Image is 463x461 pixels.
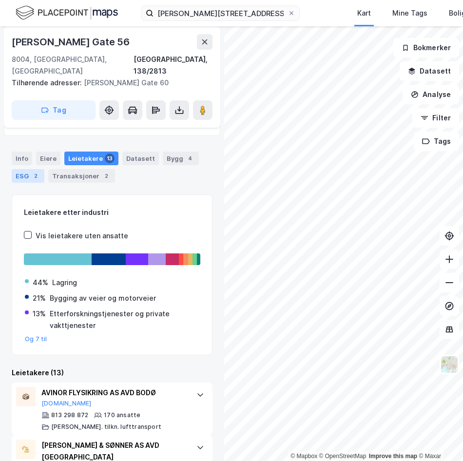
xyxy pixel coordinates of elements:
div: 2 [101,171,111,181]
div: Leietakere [64,152,118,165]
a: Mapbox [290,453,317,460]
div: Mine Tags [392,7,427,19]
div: [PERSON_NAME] Gate 60 [12,77,205,89]
div: 8004, [GEOGRAPHIC_DATA], [GEOGRAPHIC_DATA] [12,54,134,77]
div: Vis leietakere uten ansatte [36,230,128,242]
div: Eiere [36,152,60,165]
a: Improve this map [369,453,417,460]
button: Tag [12,100,96,120]
div: AVINOR FLYSIKRING AS AVD BODØ [41,387,187,399]
button: Tags [414,132,459,151]
div: Lagring [52,277,77,288]
div: Kontrollprogram for chat [414,414,463,461]
img: Z [440,355,459,374]
iframe: Chat Widget [414,414,463,461]
div: Etterforskningstjenester og private vakttjenester [50,308,199,331]
div: [GEOGRAPHIC_DATA], 138/2813 [134,54,212,77]
div: Transaksjoner [48,169,115,183]
button: Analyse [403,85,459,104]
div: ESG [12,169,44,183]
button: [DOMAIN_NAME] [41,400,92,407]
div: Datasett [122,152,159,165]
div: 13 [105,154,115,163]
button: Bokmerker [393,38,459,58]
div: Leietakere etter industri [24,207,200,218]
div: [PERSON_NAME] Gate 56 [12,34,132,50]
div: Leietakere (13) [12,367,212,379]
div: 44% [33,277,48,288]
div: 13% [33,308,46,320]
div: Bygg [163,152,199,165]
span: Tilhørende adresser: [12,78,84,87]
button: Datasett [400,61,459,81]
img: logo.f888ab2527a4732fd821a326f86c7f29.svg [16,4,118,21]
button: Og 7 til [25,335,47,343]
a: OpenStreetMap [319,453,367,460]
div: Info [12,152,32,165]
div: [PERSON_NAME]. tilkn. lufttransport [51,423,161,431]
div: 4 [185,154,195,163]
div: 2 [31,171,40,181]
div: Bygging av veier og motorveier [50,292,156,304]
div: 813 298 872 [51,411,88,419]
div: 170 ansatte [104,411,140,419]
div: Kart [357,7,371,19]
input: Søk på adresse, matrikkel, gårdeiere, leietakere eller personer [154,6,288,20]
button: Filter [412,108,459,128]
div: 21% [33,292,46,304]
